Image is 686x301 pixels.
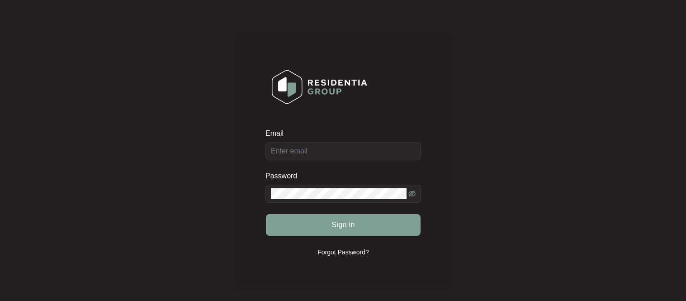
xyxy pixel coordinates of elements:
[265,142,421,160] input: Email
[331,220,355,230] span: Sign in
[266,64,373,110] img: Login Logo
[265,172,304,181] label: Password
[266,214,421,236] button: Sign in
[317,248,369,257] p: Forgot Password?
[265,129,290,138] label: Email
[271,188,407,199] input: Password
[408,190,416,197] span: eye-invisible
